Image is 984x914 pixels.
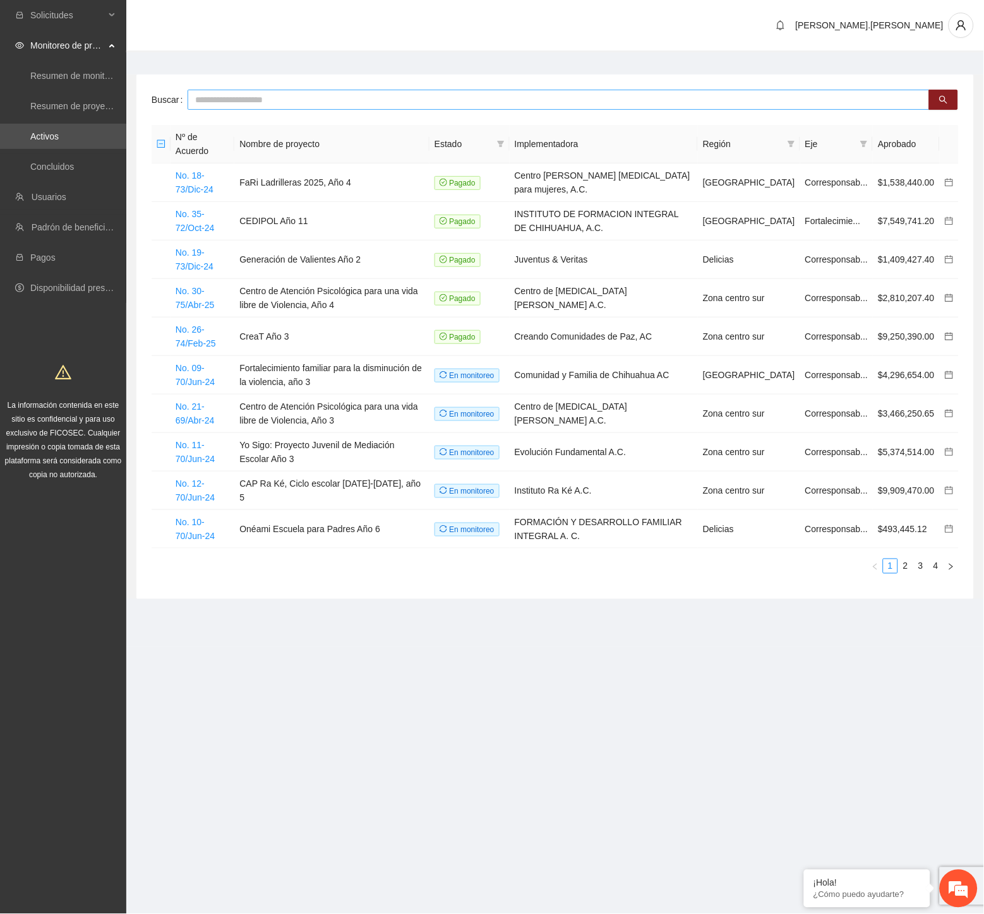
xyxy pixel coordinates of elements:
td: Zona centro sur [698,395,800,433]
a: Activos [30,131,59,141]
span: Región [703,137,783,151]
span: calendar [945,448,954,456]
span: Estamos en línea. [73,169,174,296]
span: [PERSON_NAME].[PERSON_NAME] [796,20,944,30]
td: [GEOGRAPHIC_DATA] [698,163,800,202]
li: 2 [898,559,913,574]
td: CreaT Año 3 [234,318,429,356]
span: Pagado [435,330,481,344]
span: Corresponsab... [805,370,868,380]
button: user [949,13,974,38]
td: Centro de Atención Psicológica para una vida libre de Violencia, Año 4 [234,279,429,318]
a: No. 30-75/Abr-25 [176,286,214,310]
span: Corresponsab... [805,293,868,303]
td: Instituto Ra Ké A.C. [510,472,698,510]
a: No. 26-74/Feb-25 [176,324,216,348]
span: Monitoreo de proyectos [30,33,105,58]
span: En monitoreo [435,446,500,460]
span: calendar [945,525,954,533]
td: Yo Sigo: Proyecto Juvenil de Mediación Escolar Año 3 [234,433,429,472]
span: minus-square [157,139,165,148]
a: calendar [945,447,954,457]
li: 4 [928,559,944,574]
span: calendar [945,332,954,341]
a: calendar [945,331,954,341]
td: $1,538,440.00 [873,163,940,202]
li: 3 [913,559,928,574]
span: filter [785,134,798,153]
span: sync [440,487,447,494]
span: filter [497,140,505,148]
a: Usuarios [32,192,66,202]
li: Next Page [944,559,959,574]
td: $3,466,250.65 [873,395,940,433]
td: Evolución Fundamental A.C. [510,433,698,472]
span: warning [55,364,71,381]
td: Comunidad y Familia de Chihuahua AC [510,356,698,395]
span: Corresponsab... [805,524,868,534]
td: Centro de Atención Psicológica para una vida libre de Violencia, Año 3 [234,395,429,433]
td: $9,909,470.00 [873,472,940,510]
td: Juventus & Veritas [510,240,698,279]
td: INSTITUTO DE FORMACION INTEGRAL DE CHIHUAHUA, A.C. [510,202,698,240]
span: left [872,563,879,571]
span: check-circle [440,294,447,302]
td: Zona centro sur [698,472,800,510]
a: 1 [884,559,897,573]
a: calendar [945,485,954,496]
span: user [949,20,973,31]
span: check-circle [440,217,447,225]
span: calendar [945,178,954,187]
a: calendar [945,370,954,380]
td: Generación de Valientes Año 2 [234,240,429,279]
a: calendar [945,408,954,418]
a: calendar [945,293,954,303]
a: Resumen de proyectos aprobados [30,101,165,111]
span: check-circle [440,179,447,186]
td: FaRi Ladrilleras 2025, Año 4 [234,163,429,202]
th: Implementadora [510,125,698,163]
td: Centro [PERSON_NAME] [MEDICAL_DATA] para mujeres, A.C. [510,163,698,202]
a: 2 [899,559,913,573]
span: sync [440,448,447,456]
span: En monitoreo [435,407,500,421]
a: calendar [945,177,954,187]
li: Previous Page [868,559,883,574]
span: La información contenida en este sitio es confidencial y para uso exclusivo de FICOSEC. Cualquier... [5,401,122,479]
a: No. 35-72/Oct-24 [176,209,214,233]
span: inbox [15,11,24,20]
td: $5,374,514.00 [873,433,940,472]
span: sync [440,525,447,533]
a: No. 11-70/Jun-24 [176,440,215,464]
a: No. 09-70/Jun-24 [176,363,215,387]
a: Disponibilidad presupuestal [30,283,138,293]
a: No. 21-69/Abr-24 [176,401,214,425]
span: check-circle [440,333,447,340]
div: Minimizar ventana de chat en vivo [207,6,237,37]
a: Resumen de monitoreo [30,71,123,81]
span: bell [771,20,790,30]
span: sync [440,410,447,417]
div: ¡Hola! [813,878,921,888]
textarea: Escriba su mensaje y pulse “Intro” [6,345,241,389]
span: Corresponsab... [805,447,868,457]
td: [GEOGRAPHIC_DATA] [698,202,800,240]
a: No. 12-70/Jun-24 [176,478,215,502]
td: $9,250,390.00 [873,318,940,356]
a: No. 10-70/Jun-24 [176,517,215,541]
td: $493,445.12 [873,510,940,549]
td: CEDIPOL Año 11 [234,202,429,240]
span: search [939,95,948,105]
td: Creando Comunidades de Paz, AC [510,318,698,356]
span: Corresponsab... [805,485,868,496]
span: Eje [805,137,856,151]
span: Fortalecimie... [805,216,861,226]
span: En monitoreo [435,484,500,498]
td: [GEOGRAPHIC_DATA] [698,356,800,395]
span: filter [860,140,868,148]
div: Chatee con nosotros ahora [66,64,212,81]
span: calendar [945,409,954,418]
span: Corresponsab... [805,408,868,418]
li: 1 [883,559,898,574]
th: Aprobado [873,125,940,163]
